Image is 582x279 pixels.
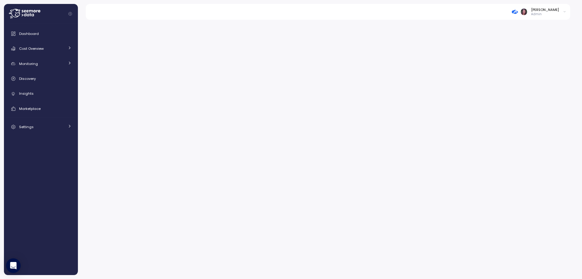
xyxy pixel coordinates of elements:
[6,121,75,133] a: Settings
[19,91,34,96] span: Insights
[531,12,559,16] p: Admin
[66,12,74,16] button: Collapse navigation
[19,46,44,51] span: Cost Overview
[6,58,75,70] a: Monitoring
[19,76,36,81] span: Discovery
[19,61,38,66] span: Monitoring
[6,43,75,55] a: Cost Overview
[531,7,559,12] div: [PERSON_NAME]
[19,124,34,129] span: Settings
[6,28,75,40] a: Dashboard
[521,9,527,15] img: ACg8ocLDuIZlR5f2kIgtapDwVC7yp445s3OgbrQTIAV7qYj8P05r5pI=s96-c
[512,9,518,15] img: 6809d75fdb3db27ac1038bde.PNG
[6,88,75,100] a: Insights
[19,106,41,111] span: Marketplace
[19,31,39,36] span: Dashboard
[6,258,21,273] div: Open Intercom Messenger
[6,103,75,115] a: Marketplace
[6,73,75,85] a: Discovery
